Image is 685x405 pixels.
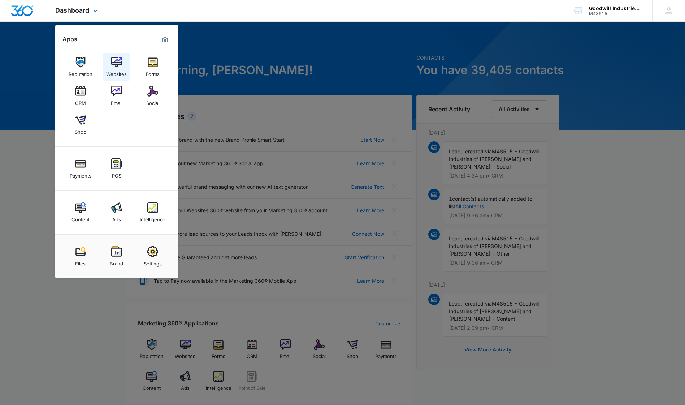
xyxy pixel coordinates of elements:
[67,111,94,138] a: Shop
[159,34,171,45] a: Marketing 360® Dashboard
[75,97,86,106] div: CRM
[75,257,86,267] div: Files
[103,53,130,81] a: Websites
[589,5,642,11] div: account name
[70,169,91,179] div: Payments
[71,213,90,222] div: Content
[67,53,94,81] a: Reputation
[112,169,121,179] div: POS
[103,82,130,110] a: Email
[67,243,94,270] a: Files
[139,243,166,270] a: Settings
[146,68,160,77] div: Forms
[139,53,166,81] a: Forms
[67,155,94,182] a: Payments
[69,68,92,77] div: Reputation
[112,213,121,222] div: Ads
[103,155,130,182] a: POS
[75,125,86,135] div: Shop
[103,243,130,270] a: Brand
[110,257,123,267] div: Brand
[106,68,127,77] div: Websites
[55,7,89,14] span: Dashboard
[111,97,122,106] div: Email
[144,257,162,267] div: Settings
[140,213,165,222] div: Intelligence
[146,97,159,106] div: Social
[589,11,642,16] div: account id
[62,36,77,43] h2: Apps
[103,199,130,226] a: Ads
[67,199,94,226] a: Content
[139,199,166,226] a: Intelligence
[67,82,94,110] a: CRM
[139,82,166,110] a: Social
